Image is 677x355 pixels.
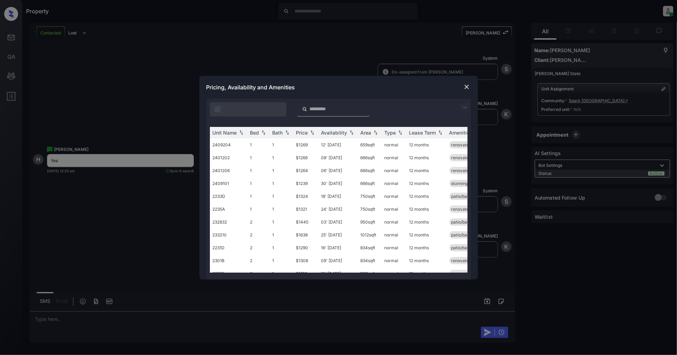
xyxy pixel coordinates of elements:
div: Lease Term [409,130,436,136]
span: renovated [451,207,472,212]
td: normal [382,203,407,216]
span: renovated [451,271,472,276]
div: Bed [250,130,259,136]
td: 1 [270,254,293,267]
td: 2231D [210,241,247,254]
td: 12 months [407,203,447,216]
span: patio/balcony [451,232,478,237]
td: 2401202 [210,151,247,164]
td: normal [382,164,407,177]
td: $1716 [293,267,318,280]
td: 1 [247,151,270,164]
img: sorting [309,130,316,135]
td: normal [382,177,407,190]
td: 09' [DATE] [318,254,358,267]
img: sorting [260,130,267,135]
td: $1239 [293,177,318,190]
td: 18' [DATE] [318,190,358,203]
td: 232832 [210,216,247,228]
span: patio/balcony [451,194,478,199]
td: 12 months [407,267,447,280]
td: 15' [DATE] [318,267,358,280]
td: $1290 [293,241,318,254]
td: 834 sqft [358,254,382,267]
div: Amenities [449,130,473,136]
td: normal [382,190,407,203]
img: sorting [397,130,404,135]
img: close [463,83,470,90]
td: normal [382,228,407,241]
td: 1 [270,151,293,164]
td: normal [382,151,407,164]
td: 2 [247,216,270,228]
td: 666 sqft [358,151,382,164]
td: 2401206 [210,164,247,177]
td: 1 [270,164,293,177]
td: 08' [DATE] [318,151,358,164]
td: 750 sqft [358,203,382,216]
img: icon-zuma [461,103,469,112]
td: 1 [270,267,293,280]
td: 2409101 [210,177,247,190]
span: renovated [451,168,472,173]
td: 1 [270,138,293,151]
td: 750 sqft [358,190,382,203]
td: 12' [DATE] [318,138,358,151]
img: icon-zuma [214,106,221,113]
td: 666 sqft [358,177,382,190]
td: 659 sqft [358,138,382,151]
img: sorting [372,130,379,135]
td: $1324 [293,190,318,203]
td: $1638 [293,228,318,241]
div: Type [385,130,396,136]
div: Availability [321,130,347,136]
td: normal [382,216,407,228]
td: 233210 [210,228,247,241]
td: 2 [247,254,270,267]
td: 834 sqft [358,241,382,254]
td: 25' [DATE] [318,228,358,241]
td: 12 months [407,151,447,164]
td: 2215B [210,267,247,280]
td: 2 [247,241,270,254]
div: Area [361,130,371,136]
td: 1 [247,203,270,216]
td: 1151 sqft [358,267,382,280]
img: icon-zuma [302,106,307,112]
td: 12 months [407,241,447,254]
td: 06' [DATE] [318,164,358,177]
td: 12 months [407,177,447,190]
td: 3 [247,267,270,280]
span: patio/balcony [451,245,478,250]
td: 1 [270,241,293,254]
img: sorting [437,130,444,135]
td: 2409204 [210,138,247,151]
td: 12 months [407,228,447,241]
td: 2 [247,228,270,241]
td: 1 [247,138,270,151]
td: $1264 [293,164,318,177]
td: $1269 [293,138,318,151]
div: Pricing, Availability and Amenities [199,76,478,99]
td: 30' [DATE] [318,177,358,190]
span: renovated [451,155,472,160]
td: 666 sqft [358,164,382,177]
td: 2301B [210,254,247,267]
td: normal [382,138,407,151]
div: Unit Name [213,130,237,136]
td: 2233D [210,190,247,203]
td: normal [382,267,407,280]
td: 12 months [407,254,447,267]
td: $1308 [293,254,318,267]
div: Bath [273,130,283,136]
td: $1321 [293,203,318,216]
td: 1 [247,177,270,190]
td: 1 [270,216,293,228]
span: renovated [451,258,472,263]
td: 1 [247,190,270,203]
td: 03' [DATE] [318,216,358,228]
td: 12 months [407,138,447,151]
td: 12 months [407,216,447,228]
span: stunning views*... [451,181,485,186]
td: 1 [247,164,270,177]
